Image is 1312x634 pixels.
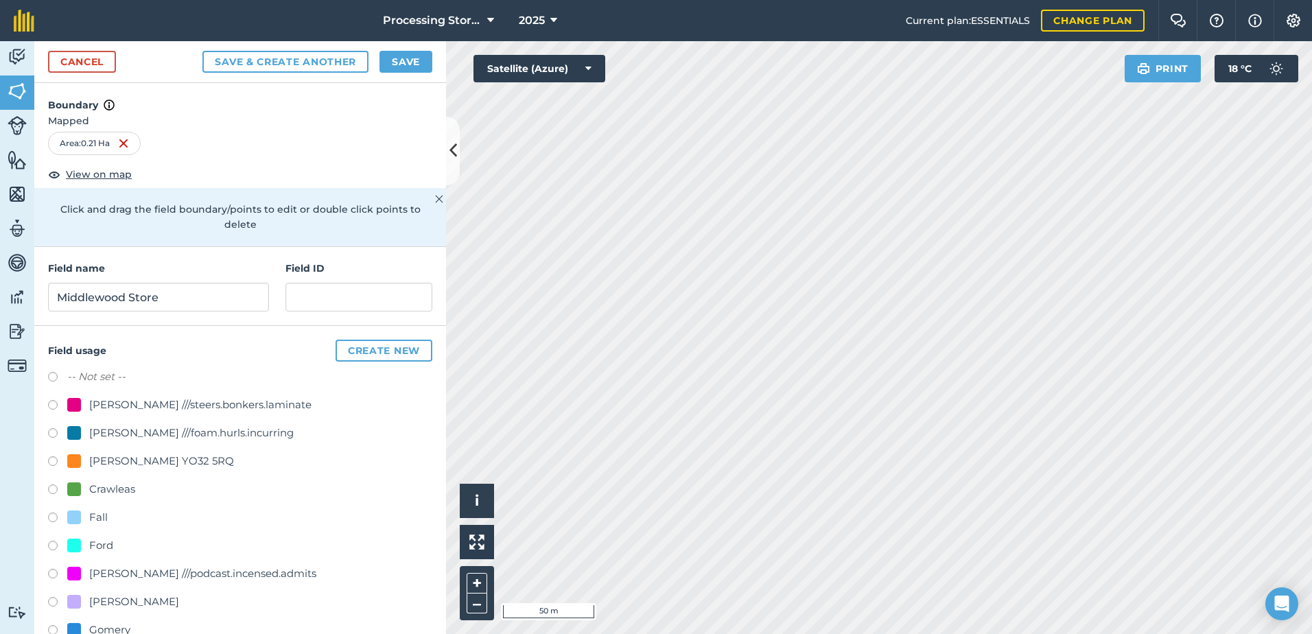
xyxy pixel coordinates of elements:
[1041,10,1145,32] a: Change plan
[467,594,487,613] button: –
[8,253,27,273] img: svg+xml;base64,PD94bWwgdmVyc2lvbj0iMS4wIiBlbmNvZGluZz0idXRmLTgiPz4KPCEtLSBHZW5lcmF0b3I6IEFkb2JlIE...
[48,261,269,276] h4: Field name
[473,55,605,82] button: Satellite (Azure)
[8,606,27,619] img: svg+xml;base64,PD94bWwgdmVyc2lvbj0iMS4wIiBlbmNvZGluZz0idXRmLTgiPz4KPCEtLSBHZW5lcmF0b3I6IEFkb2JlIE...
[1215,55,1298,82] button: 18 °C
[8,47,27,67] img: svg+xml;base64,PD94bWwgdmVyc2lvbj0iMS4wIiBlbmNvZGluZz0idXRmLTgiPz4KPCEtLSBHZW5lcmF0b3I6IEFkb2JlIE...
[1265,587,1298,620] div: Open Intercom Messenger
[14,10,34,32] img: fieldmargin Logo
[89,481,135,497] div: Crawleas
[48,202,432,233] p: Click and drag the field boundary/points to edit or double click points to delete
[8,184,27,204] img: svg+xml;base64,PHN2ZyB4bWxucz0iaHR0cDovL3d3dy53My5vcmcvMjAwMC9zdmciIHdpZHRoPSI1NiIgaGVpZ2h0PSI2MC...
[8,356,27,375] img: svg+xml;base64,PD94bWwgdmVyc2lvbj0iMS4wIiBlbmNvZGluZz0idXRmLTgiPz4KPCEtLSBHZW5lcmF0b3I6IEFkb2JlIE...
[8,218,27,239] img: svg+xml;base64,PD94bWwgdmVyc2lvbj0iMS4wIiBlbmNvZGluZz0idXRmLTgiPz4KPCEtLSBHZW5lcmF0b3I6IEFkb2JlIE...
[475,492,479,509] span: i
[48,51,116,73] a: Cancel
[34,113,446,128] span: Mapped
[285,261,432,276] h4: Field ID
[8,150,27,170] img: svg+xml;base64,PHN2ZyB4bWxucz0iaHR0cDovL3d3dy53My5vcmcvMjAwMC9zdmciIHdpZHRoPSI1NiIgaGVpZ2h0PSI2MC...
[8,321,27,342] img: svg+xml;base64,PD94bWwgdmVyc2lvbj0iMS4wIiBlbmNvZGluZz0idXRmLTgiPz4KPCEtLSBHZW5lcmF0b3I6IEFkb2JlIE...
[469,535,484,550] img: Four arrows, one pointing top left, one top right, one bottom right and the last bottom left
[89,397,312,413] div: [PERSON_NAME] ///steers.bonkers.laminate
[1170,14,1186,27] img: Two speech bubbles overlapping with the left bubble in the forefront
[906,13,1030,28] span: Current plan : ESSENTIALS
[336,340,432,362] button: Create new
[519,12,545,29] span: 2025
[89,425,294,441] div: [PERSON_NAME] ///foam.hurls.incurring
[48,340,432,362] h4: Field usage
[1285,14,1302,27] img: A cog icon
[202,51,368,73] button: Save & Create Another
[383,12,482,29] span: Processing Stores
[379,51,432,73] button: Save
[48,166,132,183] button: View on map
[8,116,27,135] img: svg+xml;base64,PD94bWwgdmVyc2lvbj0iMS4wIiBlbmNvZGluZz0idXRmLTgiPz4KPCEtLSBHZW5lcmF0b3I6IEFkb2JlIE...
[1208,14,1225,27] img: A question mark icon
[1248,12,1262,29] img: svg+xml;base64,PHN2ZyB4bWxucz0iaHR0cDovL3d3dy53My5vcmcvMjAwMC9zdmciIHdpZHRoPSIxNyIgaGVpZ2h0PSIxNy...
[89,453,234,469] div: [PERSON_NAME] YO32 5RQ
[467,573,487,594] button: +
[460,484,494,518] button: i
[1137,60,1150,77] img: svg+xml;base64,PHN2ZyB4bWxucz0iaHR0cDovL3d3dy53My5vcmcvMjAwMC9zdmciIHdpZHRoPSIxOSIgaGVpZ2h0PSIyNC...
[1125,55,1202,82] button: Print
[118,135,129,152] img: svg+xml;base64,PHN2ZyB4bWxucz0iaHR0cDovL3d3dy53My5vcmcvMjAwMC9zdmciIHdpZHRoPSIxNiIgaGVpZ2h0PSIyNC...
[34,83,446,113] h4: Boundary
[104,97,115,113] img: svg+xml;base64,PHN2ZyB4bWxucz0iaHR0cDovL3d3dy53My5vcmcvMjAwMC9zdmciIHdpZHRoPSIxNyIgaGVpZ2h0PSIxNy...
[48,132,141,155] div: Area : 0.21 Ha
[67,368,126,385] label: -- Not set --
[89,509,108,526] div: Fall
[1228,55,1252,82] span: 18 ° C
[89,537,113,554] div: Ford
[435,191,443,207] img: svg+xml;base64,PHN2ZyB4bWxucz0iaHR0cDovL3d3dy53My5vcmcvMjAwMC9zdmciIHdpZHRoPSIyMiIgaGVpZ2h0PSIzMC...
[89,565,316,582] div: [PERSON_NAME] ///podcast.incensed.admits
[89,594,179,610] div: [PERSON_NAME]
[48,166,60,183] img: svg+xml;base64,PHN2ZyB4bWxucz0iaHR0cDovL3d3dy53My5vcmcvMjAwMC9zdmciIHdpZHRoPSIxOCIgaGVpZ2h0PSIyNC...
[1263,55,1290,82] img: svg+xml;base64,PD94bWwgdmVyc2lvbj0iMS4wIiBlbmNvZGluZz0idXRmLTgiPz4KPCEtLSBHZW5lcmF0b3I6IEFkb2JlIE...
[8,287,27,307] img: svg+xml;base64,PD94bWwgdmVyc2lvbj0iMS4wIiBlbmNvZGluZz0idXRmLTgiPz4KPCEtLSBHZW5lcmF0b3I6IEFkb2JlIE...
[66,167,132,182] span: View on map
[8,81,27,102] img: svg+xml;base64,PHN2ZyB4bWxucz0iaHR0cDovL3d3dy53My5vcmcvMjAwMC9zdmciIHdpZHRoPSI1NiIgaGVpZ2h0PSI2MC...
